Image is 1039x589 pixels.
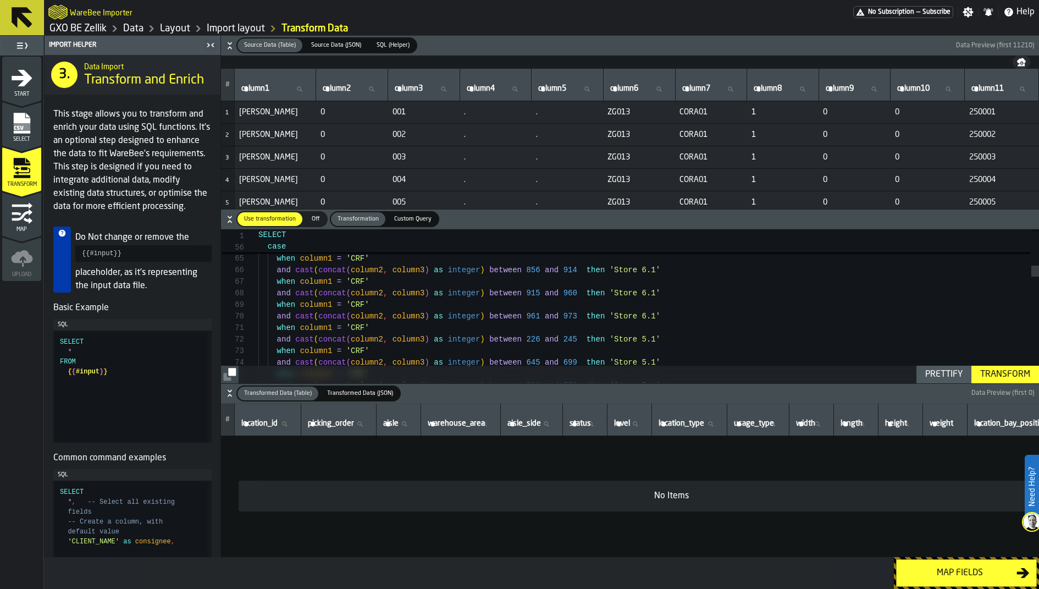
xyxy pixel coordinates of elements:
a: link-to-/wh/i/5fa160b1-7992-442a-9057-4226e3d2ae6d [49,23,107,35]
span: and [277,266,291,274]
span: 250003 [969,153,1035,162]
div: thumb [237,387,318,400]
span: 'CRF' [346,323,369,332]
span: 856 [526,266,540,274]
span: cast [295,312,314,321]
button: button- [221,210,1039,229]
span: . [536,153,599,162]
span: 1 [751,175,815,184]
span: between [489,312,522,321]
span: . [464,130,527,139]
span: 1 [225,110,229,116]
p: Do Not change or remove the [75,231,212,244]
span: label [734,419,774,428]
div: thumb [388,212,438,226]
div: 3. [51,62,78,88]
span: Data Preview (first 0) [971,389,1035,397]
span: ( [314,335,318,344]
span: and [277,335,291,344]
span: label [467,84,495,93]
div: 73 [221,345,244,357]
span: 0 [320,198,384,207]
input: label [680,82,743,96]
span: as [434,266,443,274]
span: label [682,84,710,93]
label: button-switch-multi-Source Data (JSON) [303,37,369,53]
span: ZG013 [607,198,671,207]
input: label [927,417,963,431]
span: 1 [751,130,815,139]
span: Transform [2,181,41,188]
span: 'Store 5.1' [610,335,660,344]
input: label [306,417,372,431]
label: button-toggle-Help [999,5,1039,19]
span: . [536,175,599,184]
span: label [897,84,930,93]
span: . [536,108,599,117]
span: 961 [526,312,540,321]
span: ( [346,335,351,344]
div: Map fields [903,566,1016,580]
input: label [239,417,296,431]
input: label [732,417,784,431]
span: and [545,312,559,321]
span: 250001 [969,108,1035,117]
span: , [383,266,388,274]
span: column2 [351,312,383,321]
span: when [277,323,296,332]
span: , [383,289,388,298]
span: [PERSON_NAME] [239,108,312,117]
span: ( [346,289,351,298]
div: 72 [221,334,244,345]
div: 71 [221,322,244,334]
label: button-toggle-Settings [958,7,978,18]
span: column3 [393,335,425,344]
label: button-switch-multi-Use transformation [236,211,303,227]
span: label [610,84,638,93]
div: 70 [221,311,244,322]
h2: Sub Title [70,7,132,18]
input: label [425,417,496,431]
label: button-toggle-Notifications [979,7,998,18]
span: cast [295,289,314,298]
span: 'Store 6.1' [610,289,660,298]
input: label [381,417,416,431]
input: label [883,417,918,431]
span: 250002 [969,130,1035,139]
span: # [225,416,230,423]
span: 0 [320,108,384,117]
input: label [536,82,599,96]
span: 0 [895,108,960,117]
span: 0 [823,153,886,162]
span: , [383,312,388,321]
span: 226 [526,335,540,344]
button: button- [221,36,1039,56]
span: CORA01 [679,198,743,207]
span: label [507,419,541,428]
span: 245 [563,335,577,344]
span: 'Store 6.1' [610,266,660,274]
span: 'CRF' [346,277,369,286]
span: SQL (Helper) [372,41,414,50]
span: [PERSON_NAME] [239,175,312,184]
span: 0 [823,130,886,139]
span: Start [2,91,41,97]
span: label [659,419,704,428]
span: CORA01 [679,175,743,184]
span: integer [448,335,480,344]
span: when [277,254,296,263]
span: 56 [221,242,244,254]
input: label [465,82,527,96]
span: column3 [393,289,425,298]
span: concat [318,312,346,321]
span: label [885,419,907,428]
input: label [612,417,647,431]
span: cast [295,335,314,344]
span: . [536,130,599,139]
span: Data Preview (first 11210) [956,42,1035,49]
span: column3 [393,266,425,274]
header: Import Helper [45,36,220,55]
span: . [464,198,527,207]
div: thumb [331,212,385,226]
span: 0 [823,175,886,184]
